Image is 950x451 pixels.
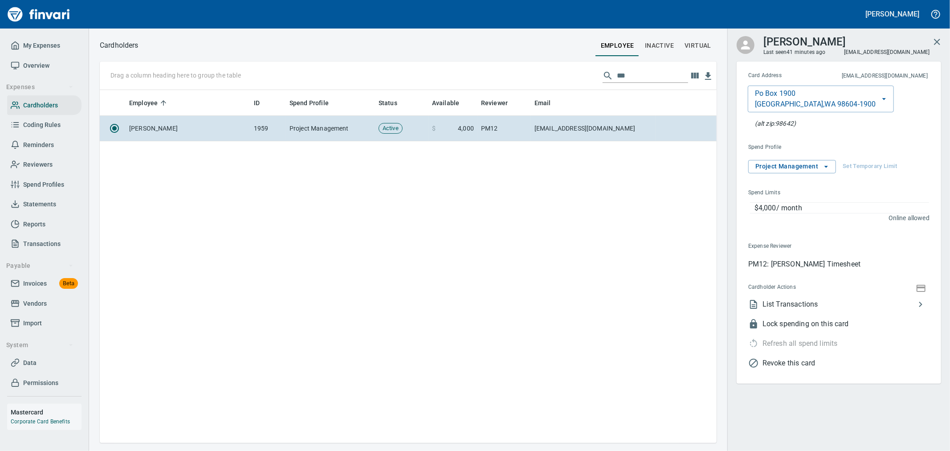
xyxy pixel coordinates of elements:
a: Reports [7,214,82,234]
span: Vendors [23,298,47,309]
a: Cardholders [7,95,82,115]
span: Spend Profile [748,143,855,152]
td: Project Management [286,116,375,141]
button: System [3,337,77,353]
p: Cardholders [100,40,139,51]
span: Email [534,98,551,108]
span: Expenses [6,82,73,93]
button: Payable [3,258,77,274]
h5: [PERSON_NAME] [866,9,919,19]
img: Finvari [5,4,72,25]
a: Transactions [7,234,82,254]
a: Coding Rules [7,115,82,135]
p: Online allowed [741,213,930,222]
span: Transactions [23,238,61,250]
span: Available [432,98,459,108]
span: 4,000 [458,124,474,133]
span: Data [23,357,37,369]
a: Reminders [7,135,82,155]
span: Expense Reviewer [748,242,860,251]
button: [PERSON_NAME] [864,7,921,21]
span: Spend Limits [748,189,854,197]
a: Import [7,313,82,333]
span: Project Management [755,161,829,172]
a: Reviewers [7,155,82,175]
span: Last seen [763,48,826,57]
p: Po Box 1900 [755,88,796,99]
span: Status [379,98,409,108]
nav: breadcrumb [100,40,139,51]
a: Permissions [7,373,82,393]
span: Beta [59,279,78,289]
span: ID [254,98,260,108]
p: Drag a column heading here to group the table [110,71,241,80]
span: employee [601,40,634,51]
span: This is the email address for cardholder receipts [812,72,928,81]
h3: [PERSON_NAME] [763,33,846,48]
span: ID [254,98,271,108]
span: Coding Rules [23,119,61,131]
a: Corporate Card Benefits [11,418,70,425]
span: $ [432,124,436,133]
span: Employee [129,98,169,108]
p: At the pump (or any AVS check), this zip will also be accepted [755,119,796,128]
span: Employee [129,98,158,108]
a: Vendors [7,294,82,314]
span: My Expenses [23,40,60,51]
span: virtual [685,40,711,51]
button: Close cardholder [926,31,948,53]
span: Revoke this card [762,358,930,369]
span: Spend Profiles [23,179,64,190]
div: Cardholder already has the full spending limit available [741,334,838,353]
p: $4,000 / month [754,203,929,213]
span: Inactive [645,40,674,51]
button: Download table [701,70,715,83]
span: [EMAIL_ADDRESS][DOMAIN_NAME] [843,48,931,56]
td: [EMAIL_ADDRESS][DOMAIN_NAME] [531,116,656,141]
span: Spend Profile [289,98,329,108]
span: Reminders [23,139,54,151]
span: List Transactions [762,299,915,310]
span: Overview [23,60,49,71]
td: [PERSON_NAME] [126,116,250,141]
span: Invoices [23,278,47,289]
span: Email [534,98,563,108]
button: Project Management [748,160,836,173]
span: Available [432,98,471,108]
a: Statements [7,194,82,214]
span: Reviewers [23,159,53,170]
span: Status [379,98,397,108]
span: Reviewer [481,98,508,108]
a: InvoicesBeta [7,274,82,294]
span: Statements [23,199,56,210]
span: System [6,340,73,351]
a: Spend Profiles [7,175,82,195]
span: Card Address [748,71,812,80]
span: Cardholders [23,100,58,111]
button: Choose columns to display [688,69,701,82]
td: PM12 [477,116,531,141]
span: Active [379,124,402,133]
a: Overview [7,56,82,76]
button: Expenses [3,79,77,95]
span: Reports [23,219,45,230]
button: Set Temporary Limit [840,160,899,173]
span: Payable [6,260,73,271]
a: Data [7,353,82,373]
span: Reviewer [481,98,519,108]
h6: Mastercard [11,407,82,417]
span: Set Temporary Limit [843,161,897,172]
span: Permissions [23,377,58,389]
time: 41 minutes ago [787,49,826,55]
span: Spend Profile [289,98,340,108]
p: PM12: [PERSON_NAME] Timesheet [748,259,930,270]
span: Cardholder Actions [748,283,855,292]
a: My Expenses [7,36,82,56]
span: Import [23,318,42,329]
p: [GEOGRAPHIC_DATA] , WA 98604-1900 [755,99,876,110]
button: Po Box 1900[GEOGRAPHIC_DATA],WA 98604-1900 [748,86,894,112]
td: 1959 [250,116,286,141]
button: Show Card Number [914,282,928,294]
span: Lock spending on this card [762,319,930,329]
